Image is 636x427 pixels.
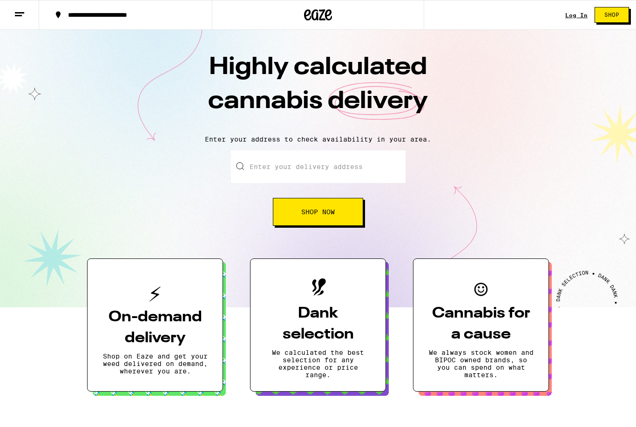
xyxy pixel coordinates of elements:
h3: Dank selection [265,303,371,345]
h1: Highly calculated cannabis delivery [155,51,481,128]
button: On-demand deliveryShop on Eaze and get your weed delivered on demand, wherever you are. [87,258,223,392]
span: Shop [604,12,619,18]
button: Dank selectionWe calculated the best selection for any experience or price range. [250,258,386,392]
p: We calculated the best selection for any experience or price range. [265,349,371,379]
h3: Cannabis for a cause [428,303,534,345]
a: Shop [588,7,636,23]
p: We always stock women and BIPOC owned brands, so you can spend on what matters. [428,349,534,379]
a: Log In [565,12,588,18]
p: Enter your address to check availability in your area. [9,136,627,143]
p: Shop on Eaze and get your weed delivered on demand, wherever you are. [102,352,208,375]
button: Cannabis for a causeWe always stock women and BIPOC owned brands, so you can spend on what matters. [413,258,549,392]
button: Shop Now [273,198,363,226]
button: Shop [595,7,629,23]
span: Shop Now [301,209,335,215]
input: Enter your delivery address [231,150,406,183]
h3: On-demand delivery [102,307,208,349]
